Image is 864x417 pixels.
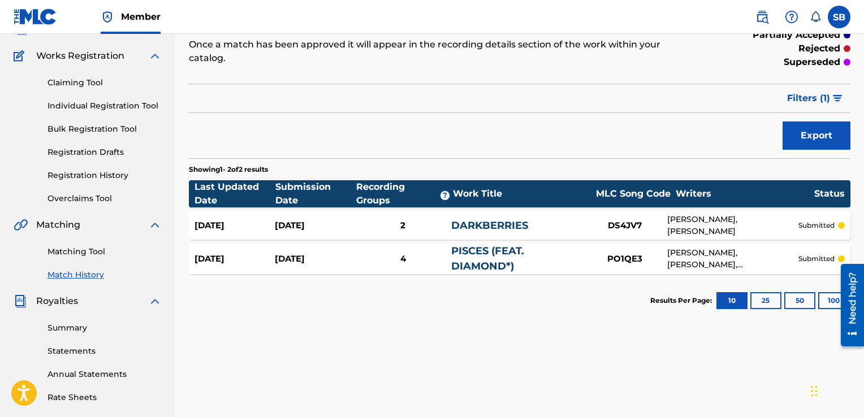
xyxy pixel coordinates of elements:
[828,6,850,28] div: User Menu
[784,292,815,309] button: 50
[440,191,450,200] span: ?
[47,100,162,112] a: Individual Registration Tool
[47,193,162,205] a: Overclaims Tool
[47,246,162,258] a: Matching Tool
[451,219,528,232] a: DARKBERRIES
[582,219,667,232] div: DS4JV7
[47,77,162,89] a: Claiming Tool
[650,296,715,306] p: Results Per Page:
[275,253,355,266] div: [DATE]
[36,218,80,232] span: Matching
[807,363,864,417] iframe: Chat Widget
[355,219,451,232] div: 2
[818,292,849,309] button: 100
[810,11,821,23] div: Notifications
[451,245,524,272] a: PISCES (FEAT. DIAMOND*)
[750,292,781,309] button: 25
[751,6,774,28] a: Public Search
[148,218,162,232] img: expand
[195,253,275,266] div: [DATE]
[785,10,798,24] img: help
[47,322,162,334] a: Summary
[47,269,162,281] a: Match History
[814,187,845,201] div: Status
[832,259,864,352] iframe: Resource Center
[755,10,769,24] img: search
[753,28,840,42] p: partially accepted
[275,180,356,207] div: Submission Date
[667,214,798,237] div: [PERSON_NAME], [PERSON_NAME]
[14,8,57,25] img: MLC Logo
[667,247,798,271] div: [PERSON_NAME], [PERSON_NAME], [PERSON_NAME]
[780,6,803,28] div: Help
[833,95,843,102] img: filter
[14,49,28,63] img: Works Registration
[14,294,27,308] img: Royalties
[189,38,698,65] p: Once a match has been approved it will appear in the recording details section of the work within...
[14,22,72,36] a: CatalogCatalog
[36,294,78,308] span: Royalties
[783,121,850,150] button: Export
[101,10,114,24] img: Top Rightsholder
[36,49,124,63] span: Works Registration
[798,42,840,55] p: rejected
[591,187,676,201] div: MLC Song Code
[148,294,162,308] img: expand
[798,254,835,264] p: submitted
[811,374,818,408] div: Drag
[195,180,275,207] div: Last Updated Date
[14,218,28,232] img: Matching
[148,49,162,63] img: expand
[47,368,162,380] a: Annual Statements
[453,187,591,201] div: Work Title
[780,84,850,112] button: Filters (1)
[47,392,162,403] a: Rate Sheets
[195,219,275,232] div: [DATE]
[121,10,161,23] span: Member
[275,219,355,232] div: [DATE]
[798,220,835,231] p: submitted
[582,253,667,266] div: PO1QE3
[189,164,268,175] p: Showing 1 - 2 of 2 results
[47,170,162,181] a: Registration History
[716,292,748,309] button: 10
[355,253,451,266] div: 4
[787,92,830,105] span: Filters ( 1 )
[47,345,162,357] a: Statements
[47,146,162,158] a: Registration Drafts
[784,55,840,69] p: superseded
[47,123,162,135] a: Bulk Registration Tool
[676,187,814,201] div: Writers
[356,180,453,207] div: Recording Groups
